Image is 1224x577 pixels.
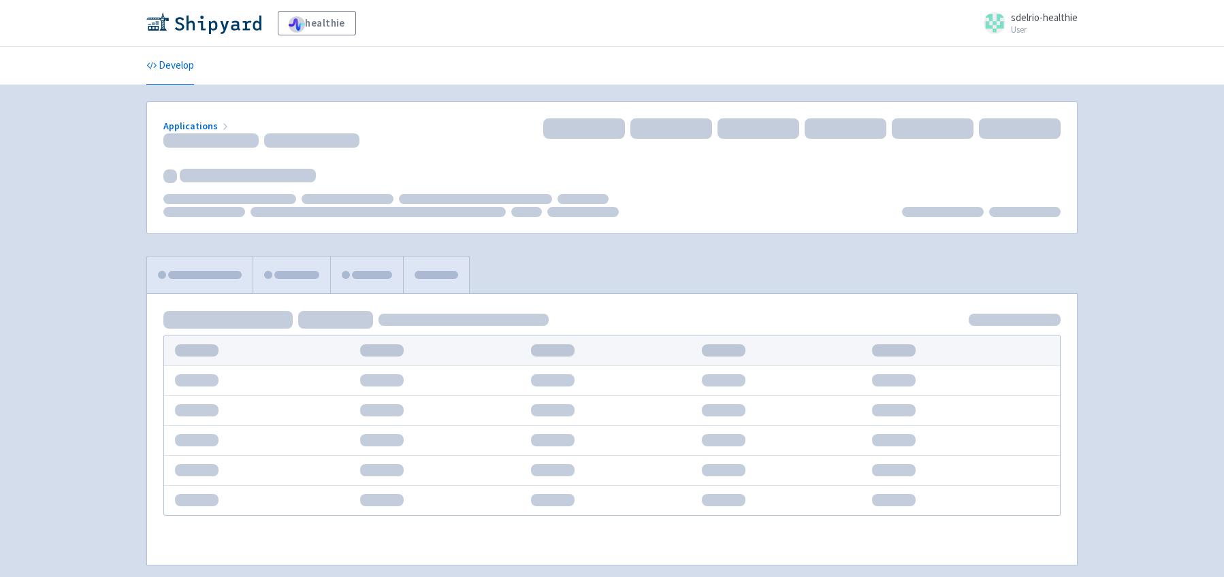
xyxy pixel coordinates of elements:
[146,47,194,85] a: Develop
[976,12,1078,34] a: sdelrio-healthie User
[146,12,261,34] img: Shipyard logo
[163,120,231,132] a: Applications
[1011,25,1078,34] small: User
[1011,11,1078,24] span: sdelrio-healthie
[278,11,356,35] a: healthie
